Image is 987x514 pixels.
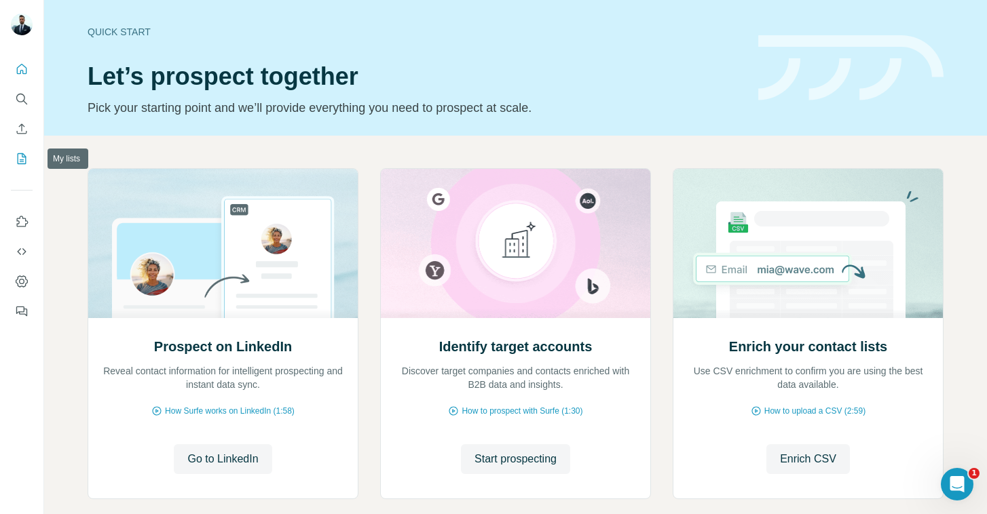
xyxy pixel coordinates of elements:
button: Feedback [11,299,33,323]
button: Quick start [11,57,33,81]
span: How Surfe works on LinkedIn (1:58) [165,405,295,417]
p: Discover target companies and contacts enriched with B2B data and insights. [394,364,637,391]
h2: Identify target accounts [439,337,593,356]
img: banner [758,35,944,101]
h2: Prospect on LinkedIn [154,337,292,356]
p: Use CSV enrichment to confirm you are using the best data available. [687,364,929,391]
button: Go to LinkedIn [174,444,272,474]
h2: Enrich your contact lists [729,337,887,356]
button: Enrich CSV [11,117,33,141]
span: Start prospecting [474,451,557,467]
span: How to prospect with Surfe (1:30) [462,405,582,417]
img: Enrich your contact lists [673,169,944,318]
button: Enrich CSV [766,444,850,474]
button: Dashboard [11,269,33,294]
img: Avatar [11,14,33,35]
button: Use Surfe on LinkedIn [11,210,33,234]
button: Use Surfe API [11,239,33,264]
span: Enrich CSV [780,451,836,467]
h1: Let’s prospect together [88,63,742,90]
span: Go to LinkedIn [187,451,258,467]
img: Identify target accounts [380,169,651,318]
iframe: Intercom live chat [941,468,973,500]
p: Pick your starting point and we’ll provide everything you need to prospect at scale. [88,98,742,117]
span: How to upload a CSV (2:59) [764,405,865,417]
img: Prospect on LinkedIn [88,169,358,318]
p: Reveal contact information for intelligent prospecting and instant data sync. [102,364,344,391]
button: My lists [11,146,33,171]
span: 1 [969,468,980,479]
div: Quick start [88,25,742,39]
button: Search [11,87,33,111]
button: Start prospecting [461,444,570,474]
